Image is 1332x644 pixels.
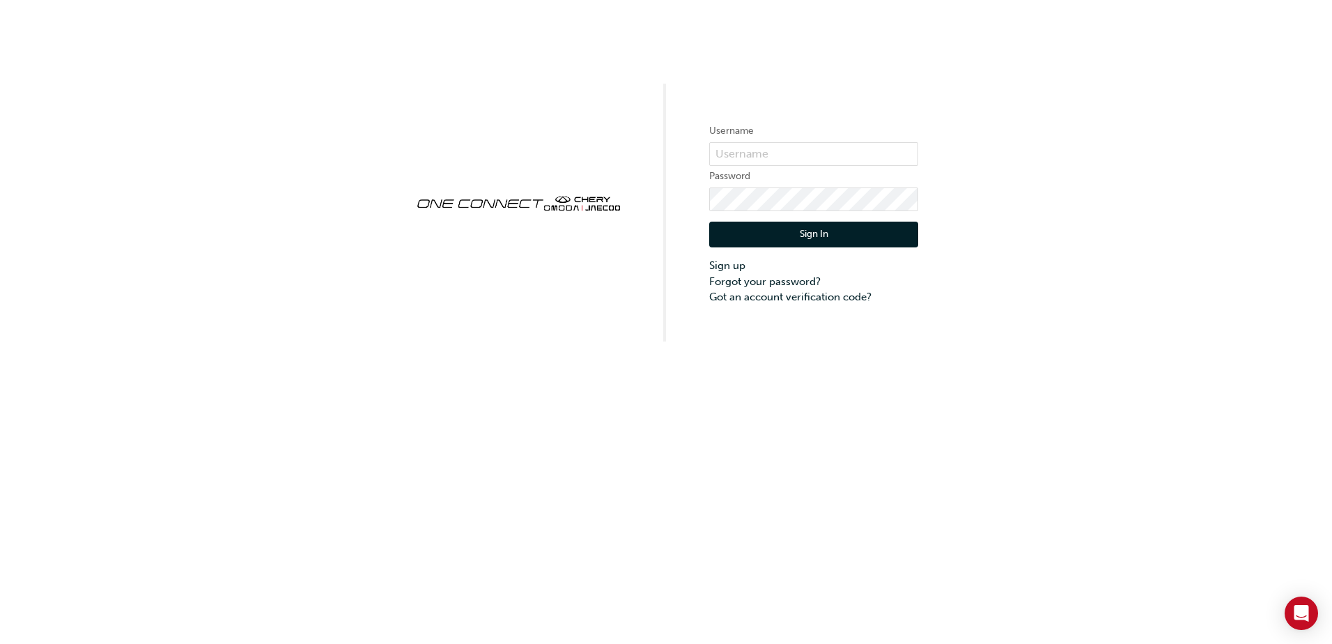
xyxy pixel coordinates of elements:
input: Username [709,142,918,166]
a: Forgot your password? [709,274,918,290]
img: oneconnect [414,184,623,220]
div: Open Intercom Messenger [1285,597,1318,630]
a: Got an account verification code? [709,289,918,305]
a: Sign up [709,258,918,274]
label: Username [709,123,918,139]
button: Sign In [709,222,918,248]
label: Password [709,168,918,185]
